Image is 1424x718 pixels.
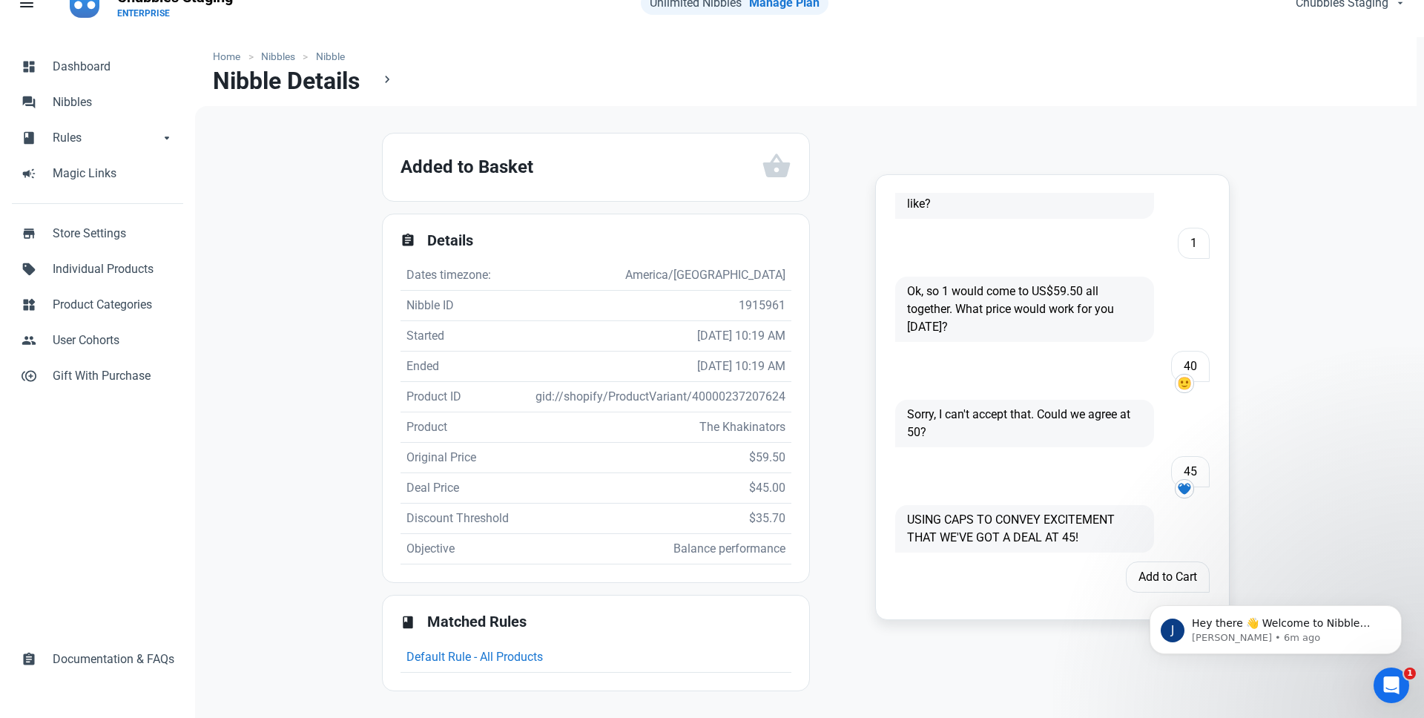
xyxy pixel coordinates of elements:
[12,642,183,677] a: assignmentDocumentation & FAQs
[519,321,791,352] td: [DATE] 10:19 AM
[159,129,174,144] span: arrow_drop_down
[22,332,36,346] span: people
[12,323,183,358] a: peopleUser Cohorts
[762,151,791,181] span: shopping_basket
[12,85,183,120] a: forumNibbles
[53,332,174,349] span: User Cohorts
[400,352,519,382] td: Ended
[12,287,183,323] a: widgetsProduct Categories
[22,93,36,108] span: forum
[1374,668,1409,703] iframe: Intercom live chat
[1178,228,1210,259] span: 1
[519,260,791,291] td: America/[GEOGRAPHIC_DATA]
[254,49,303,65] a: Nibbles
[369,67,406,93] a: chevron_right
[400,321,519,352] td: Started
[22,367,36,382] span: control_point_duplicate
[895,400,1154,447] span: Sorry, I can't accept that. Could we agree at 50?
[53,225,174,243] span: Store Settings
[400,443,519,473] td: Original Price
[22,165,36,179] span: campaign
[895,277,1154,342] span: Ok, so 1 would come to US$59.50 all together. What price would work for you [DATE]?
[53,93,174,111] span: Nibbles
[53,165,174,182] span: Magic Links
[519,291,791,321] td: 1915961
[53,129,159,147] span: Rules
[53,58,174,76] span: Dashboard
[406,650,543,664] a: Default Rule - All Products
[1126,561,1210,593] span: Add to Cart
[400,615,415,630] span: book
[53,296,174,314] span: Product Categories
[519,352,791,382] td: [DATE] 10:19 AM
[519,443,791,473] td: $59.50
[699,420,785,434] span: The Khakinators
[22,58,36,73] span: dashboard
[400,260,519,291] td: Dates timezone:
[400,412,519,443] td: Product
[22,129,36,144] span: book
[1171,351,1210,382] span: 40
[400,382,519,412] td: Product ID
[213,67,360,94] h1: Nibble Details
[117,7,233,19] p: ENTERPRISE
[213,49,248,65] a: Home
[53,651,174,668] span: Documentation & FAQs
[12,358,183,394] a: control_point_duplicateGift With Purchase
[400,233,415,248] span: assignment
[22,225,36,240] span: store
[22,260,36,275] span: sell
[519,382,791,412] td: gid://shopify/ProductVariant/40000237207624
[12,216,183,251] a: storeStore Settings
[1404,668,1416,679] span: 1
[12,156,183,191] a: campaignMagic Links
[12,251,183,287] a: sellIndividual Products
[427,613,791,630] h2: Matched Rules
[53,367,174,385] span: Gift With Purchase
[53,260,174,278] span: Individual Products
[519,534,791,564] td: Balance performance
[12,120,183,156] a: bookRulesarrow_drop_down
[12,49,183,85] a: dashboardDashboard
[749,511,785,525] span: $35.70
[749,481,785,495] span: $45.00
[400,291,519,321] td: Nibble ID
[22,651,36,665] span: assignment
[400,473,519,504] td: Deal Price
[1127,574,1424,678] iframe: Intercom notifications message
[380,72,395,87] span: chevron_right
[400,504,519,534] td: Discount Threshold
[22,296,36,311] span: widgets
[895,505,1154,553] span: USING CAPS TO CONVEY EXCITEMENT THAT WE'VE GOT A DEAL AT 45!
[1171,456,1210,487] span: 45
[400,534,519,564] td: Objective
[400,152,762,182] h2: Added to Basket
[427,232,791,249] h2: Details
[195,37,1417,67] nav: breadcrumbs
